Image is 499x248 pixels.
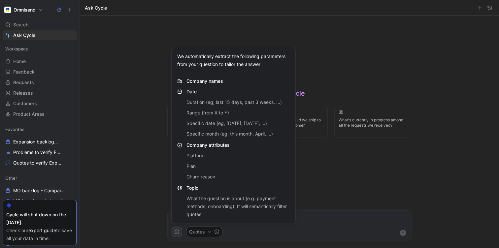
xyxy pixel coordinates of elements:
[186,130,282,138] p: Specific month (eg, this month, April, ...)
[186,98,282,106] p: Duration (eg, last 15 days, past 3 weeks, ...)
[186,78,223,84] span: Company names
[186,152,230,160] p: Platform
[186,109,282,117] p: Range (from X to Y)
[186,162,230,170] p: Plan
[186,89,197,94] span: Date
[186,142,230,148] span: Company attributes
[177,52,290,68] p: We automatically extract the following parameters from your question to tailor the answer
[186,119,282,127] p: Specific date (eg, [DATE], [DATE], ...)
[186,185,198,191] span: Topic
[186,173,230,181] p: Churn reason
[186,195,290,218] p: What the question is about (e.g. payment methods, onboarding). It will semantically filter quotes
